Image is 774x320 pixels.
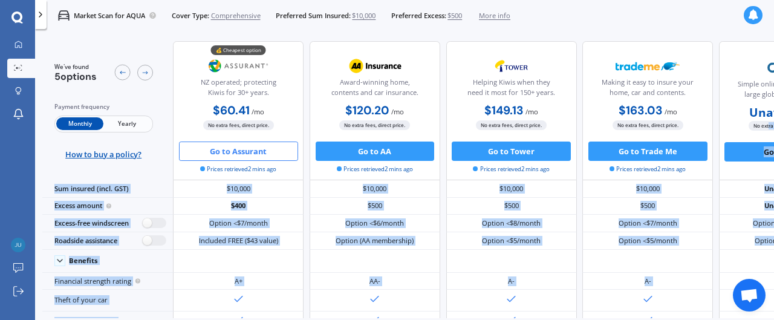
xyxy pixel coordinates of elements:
[173,198,304,215] div: $400
[369,276,380,286] div: AA-
[211,45,266,55] div: 💰 Cheapest option
[619,236,677,246] div: Option <$5/month
[252,107,264,116] span: / mo
[310,180,440,197] div: $10,000
[42,232,173,250] div: Roadside assistance
[211,11,261,21] span: Comprehensive
[733,279,766,312] div: Open chat
[473,165,549,174] span: Prices retrieved 2 mins ago
[619,103,663,118] b: $163.03
[613,120,683,129] span: No extra fees, direct price.
[173,180,304,197] div: $10,000
[616,54,680,78] img: Trademe.webp
[42,198,173,215] div: Excess amount
[336,236,414,246] div: Option (AA membership)
[207,54,271,78] img: Assurant.png
[508,276,515,286] div: A-
[343,54,407,78] img: AA.webp
[582,180,713,197] div: $10,000
[318,77,432,102] div: Award-winning home, contents and car insurance.
[525,107,538,116] span: / mo
[446,198,577,215] div: $500
[74,11,145,21] p: Market Scan for AQUA
[484,103,524,118] b: $149.13
[391,107,404,116] span: / mo
[619,218,677,228] div: Option <$7/month
[310,198,440,215] div: $500
[213,103,250,118] b: $60.41
[42,180,173,197] div: Sum insured (incl. GST)
[482,218,541,228] div: Option <$8/month
[645,276,651,286] div: A-
[209,218,268,228] div: Option <$7/month
[582,198,713,215] div: $500
[179,142,298,161] button: Go to Assurant
[42,215,173,232] div: Excess-free windscreen
[54,102,153,112] div: Payment frequency
[103,117,151,130] span: Yearly
[181,77,295,102] div: NZ operated; protecting Kiwis for 30+ years.
[610,165,686,174] span: Prices retrieved 2 mins ago
[58,10,70,21] img: car.f15378c7a67c060ca3f3.svg
[447,11,462,21] span: $500
[200,165,276,174] span: Prices retrieved 2 mins ago
[339,120,410,129] span: No extra fees, direct price.
[199,236,278,246] div: Included FREE ($43 value)
[665,107,677,116] span: / mo
[479,11,510,21] span: More info
[11,238,25,252] img: 9e7cb5263685f8fdf60bccd05bdcaea8
[235,276,242,286] div: A+
[54,63,97,71] span: We've found
[69,256,98,265] div: Benefits
[56,117,103,130] span: Monthly
[588,142,707,161] button: Go to Trade Me
[452,142,571,161] button: Go to Tower
[54,70,97,83] span: 5 options
[391,11,446,21] span: Preferred Excess:
[454,77,568,102] div: Helping Kiwis when they need it most for 150+ years.
[42,273,173,290] div: Financial strength rating
[345,103,389,118] b: $120.20
[476,120,547,129] span: No extra fees, direct price.
[482,236,541,246] div: Option <$5/month
[345,218,404,228] div: Option <$6/month
[591,77,704,102] div: Making it easy to insure your home, car and contents.
[172,11,209,21] span: Cover Type:
[337,165,413,174] span: Prices retrieved 2 mins ago
[276,11,351,21] span: Preferred Sum Insured:
[42,290,173,311] div: Theft of your car
[446,180,577,197] div: $10,000
[316,142,435,161] button: Go to AA
[352,11,376,21] span: $10,000
[65,149,141,159] span: How to buy a policy?
[203,120,274,129] span: No extra fees, direct price.
[480,54,544,78] img: Tower.webp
